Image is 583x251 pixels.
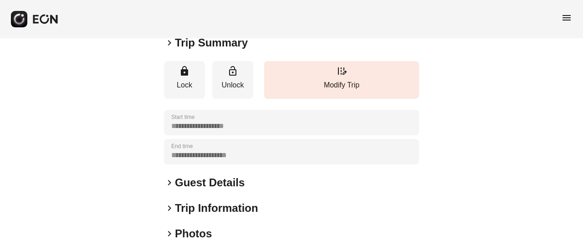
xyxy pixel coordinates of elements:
span: lock_open [227,66,238,77]
button: Modify Trip [264,61,419,99]
span: keyboard_arrow_right [164,228,175,239]
span: keyboard_arrow_right [164,177,175,188]
h2: Trip Information [175,201,258,215]
span: keyboard_arrow_right [164,203,175,214]
h2: Photos [175,226,212,241]
span: keyboard_arrow_right [164,37,175,48]
h2: Trip Summary [175,36,248,50]
button: Lock [164,61,205,99]
h2: Guest Details [175,175,245,190]
span: menu [561,12,572,23]
p: Lock [169,80,200,91]
p: Unlock [217,80,249,91]
span: lock [179,66,190,77]
span: edit_road [336,66,347,77]
p: Modify Trip [269,80,414,91]
button: Unlock [212,61,253,99]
